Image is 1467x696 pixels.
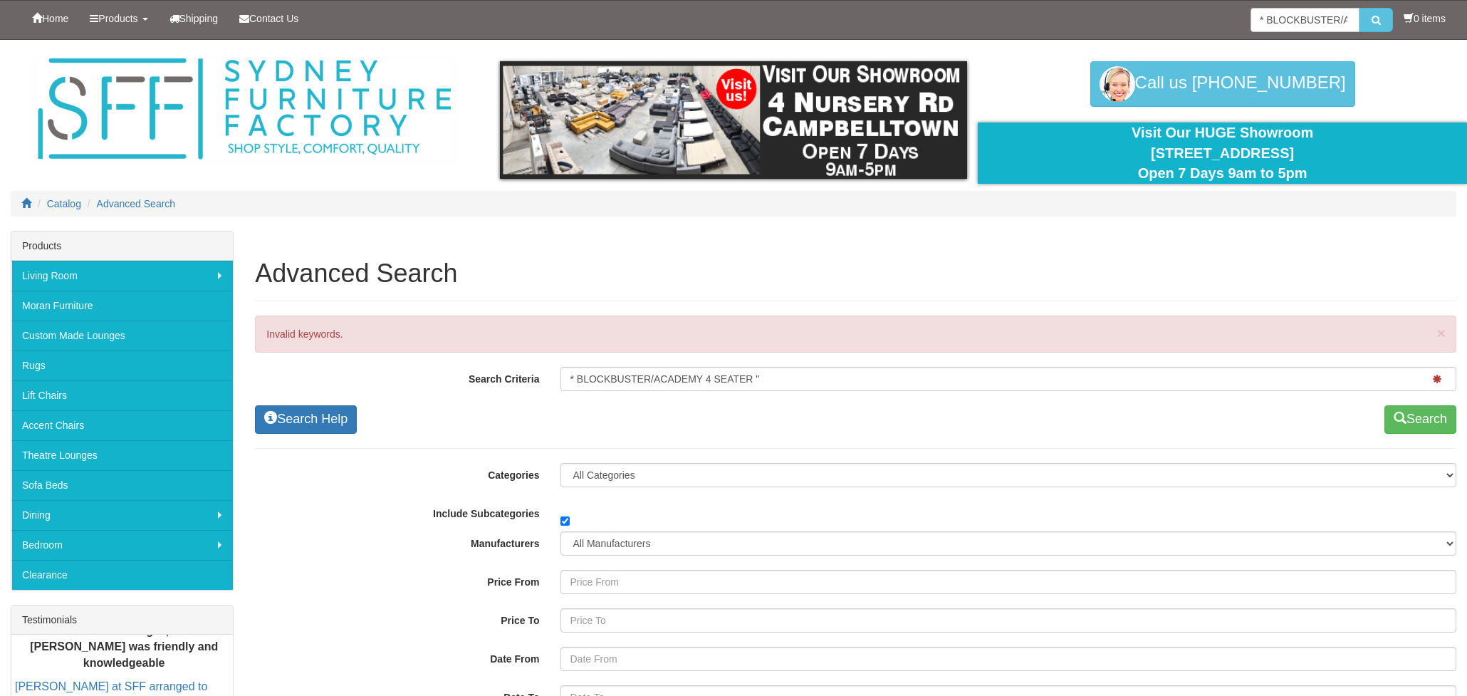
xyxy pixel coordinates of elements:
[11,291,233,321] a: Moran Furniture
[11,261,233,291] a: Living Room
[560,367,1456,391] input: Search
[11,470,233,500] a: Sofa Beds
[560,647,1456,671] input: Date From
[1437,326,1446,341] button: ×
[244,647,550,666] label: Date From
[11,380,233,410] a: Lift Chairs
[255,259,1456,288] h1: Advanced Search
[229,1,309,36] a: Contact Us
[244,570,550,589] label: Price From
[42,13,68,24] span: Home
[11,560,233,590] a: Clearance
[98,13,137,24] span: Products
[244,502,550,521] label: Include Subcategories
[11,350,233,380] a: Rugs
[179,13,219,24] span: Shipping
[255,405,357,434] a: Search Help
[560,570,1456,594] input: Price From
[31,54,458,165] img: Sydney Furniture Factory
[244,608,550,628] label: Price To
[244,463,550,482] label: Categories
[159,1,229,36] a: Shipping
[1251,8,1359,32] input: Site search
[249,13,298,24] span: Contact Us
[11,530,233,560] a: Bedroom
[11,232,233,261] div: Products
[1404,11,1446,26] li: 0 items
[21,1,79,36] a: Home
[11,321,233,350] a: Custom Made Lounges
[255,316,1456,353] div: Invalid keywords.
[244,531,550,551] label: Manufacturers
[97,198,176,209] a: Advanced Search
[30,624,218,669] b: We love the lounges, and [PERSON_NAME] was friendly and knowledgeable
[47,198,81,209] a: Catalog
[244,367,550,386] label: Search Criteria
[11,606,233,635] div: Testimonials
[560,608,1456,633] input: Price To
[11,500,233,530] a: Dining
[988,123,1456,184] div: Visit Our HUGE Showroom [STREET_ADDRESS] Open 7 Days 9am to 5pm
[1384,405,1456,434] button: Search
[11,440,233,470] a: Theatre Lounges
[79,1,158,36] a: Products
[500,61,968,179] img: showroom.gif
[11,410,233,440] a: Accent Chairs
